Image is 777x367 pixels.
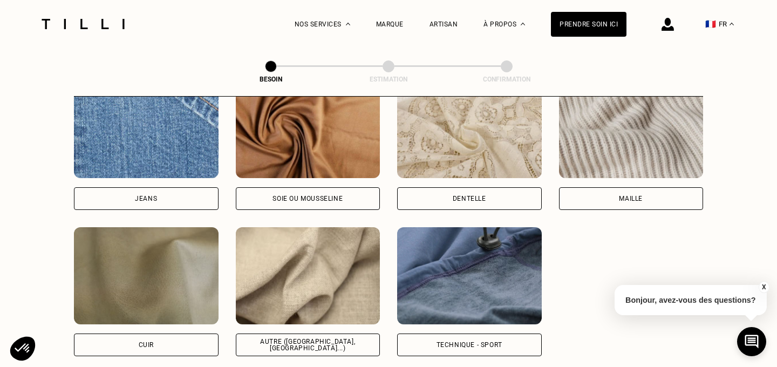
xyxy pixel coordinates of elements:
[615,285,767,315] p: Bonjour, avez-vous des questions?
[217,76,325,83] div: Besoin
[335,76,442,83] div: Estimation
[619,195,643,202] div: Maille
[74,81,219,178] img: Tilli retouche vos vêtements en Jeans
[521,23,525,25] img: Menu déroulant à propos
[430,21,458,28] a: Artisan
[135,195,157,202] div: Jeans
[272,195,343,202] div: Soie ou mousseline
[236,227,380,324] img: Tilli retouche vos vêtements en Autre (coton, jersey...)
[376,21,404,28] a: Marque
[662,18,674,31] img: icône connexion
[437,342,502,348] div: Technique - Sport
[38,19,128,29] img: Logo du service de couturière Tilli
[730,23,734,25] img: menu déroulant
[74,227,219,324] img: Tilli retouche vos vêtements en Cuir
[453,76,561,83] div: Confirmation
[397,227,542,324] img: Tilli retouche vos vêtements en Technique - Sport
[245,338,371,351] div: Autre ([GEOGRAPHIC_DATA], [GEOGRAPHIC_DATA]...)
[397,81,542,178] img: Tilli retouche vos vêtements en Dentelle
[139,342,154,348] div: Cuir
[559,81,704,178] img: Tilli retouche vos vêtements en Maille
[705,19,716,29] span: 🇫🇷
[758,281,769,293] button: X
[551,12,626,37] a: Prendre soin ici
[346,23,350,25] img: Menu déroulant
[453,195,486,202] div: Dentelle
[236,81,380,178] img: Tilli retouche vos vêtements en Soie ou mousseline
